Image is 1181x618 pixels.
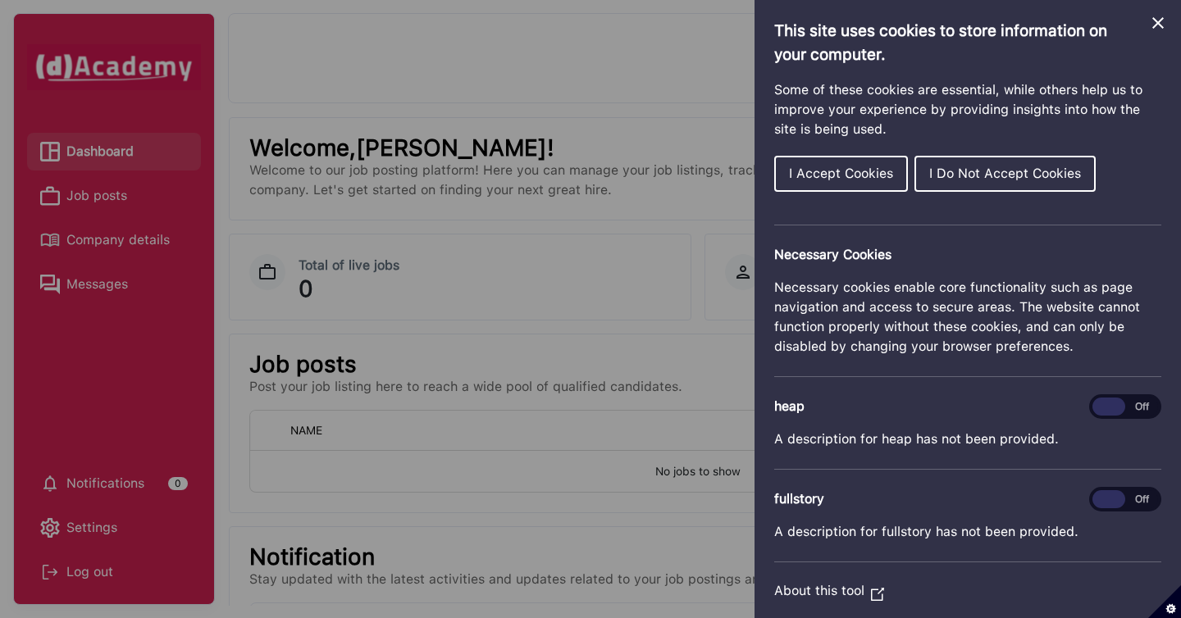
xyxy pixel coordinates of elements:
span: On [1092,490,1125,508]
button: I Accept Cookies [774,156,908,192]
h1: This site uses cookies to store information on your computer. [774,20,1161,67]
p: A description for fullstory has not been provided. [774,522,1161,542]
span: On [1092,398,1125,416]
span: I Do Not Accept Cookies [929,166,1081,181]
button: I Do Not Accept Cookies [914,156,1096,192]
span: Off [1125,398,1158,416]
span: I Accept Cookies [789,166,893,181]
p: Some of these cookies are essential, while others help us to improve your experience by providing... [774,80,1161,139]
button: Close Cookie Control [1148,13,1168,33]
h3: fullstory [774,489,1161,509]
h3: heap [774,397,1161,416]
p: Necessary cookies enable core functionality such as page navigation and access to secure areas. T... [774,278,1161,357]
span: Off [1125,490,1158,508]
h2: Necessary Cookies [774,245,1161,265]
button: Set cookie preferences [1148,585,1181,618]
p: A description for heap has not been provided. [774,429,1161,449]
a: About this tool [774,583,884,598]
